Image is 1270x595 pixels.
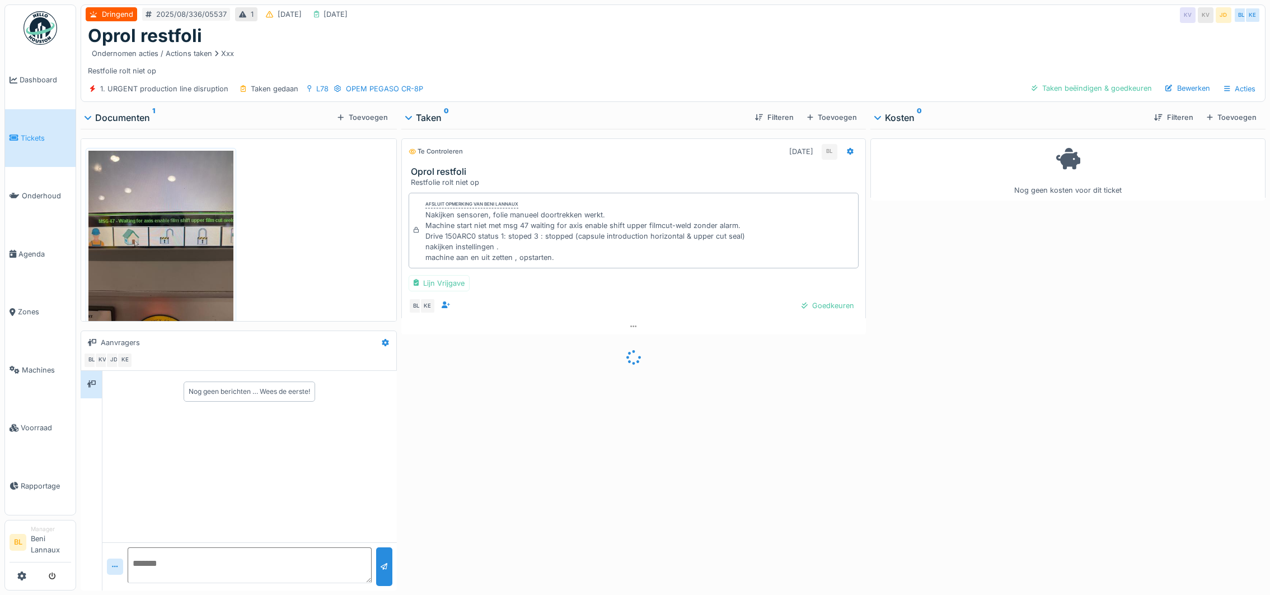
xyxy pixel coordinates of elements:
div: Restfolie rolt niet op [411,177,861,188]
div: Goedkeuren [797,298,859,313]
span: Machines [22,365,71,375]
div: KE [420,298,435,314]
img: 36b1xw7f7r4ubd93qjkde3av98nz [88,151,233,344]
div: 2025/08/336/05537 [156,9,227,20]
li: Beni Lannaux [31,525,71,560]
div: KE [1245,7,1260,23]
a: Voorraad [5,399,76,457]
sup: 1 [152,111,155,124]
div: Dringend [102,9,133,20]
div: [DATE] [278,9,302,20]
div: Kosten [875,111,1145,124]
span: Voorraad [21,422,71,433]
div: Taken gedaan [251,83,298,94]
div: OPEM PEGASO CR-8P [346,83,423,94]
span: Rapportage [21,481,71,491]
div: Filteren [1150,110,1197,125]
div: Filteren [751,110,798,125]
sup: 0 [444,111,449,124]
a: Agenda [5,225,76,283]
div: [DATE] [789,146,813,157]
a: Rapportage [5,457,76,515]
div: Nog geen kosten voor dit ticket [878,143,1258,196]
div: JD [1216,7,1231,23]
a: Dashboard [5,51,76,109]
div: BL [822,144,837,160]
div: Bewerken [1161,81,1215,96]
div: Taken beëindigen & goedkeuren [1027,81,1156,96]
div: KV [1180,7,1196,23]
div: Toevoegen [803,110,861,125]
div: Te controleren [409,147,463,156]
span: Agenda [18,249,71,259]
div: BL [1234,7,1249,23]
div: Nog geen berichten … Wees de eerste! [189,387,310,397]
a: Machines [5,341,76,399]
div: Documenten [85,111,333,124]
div: [DATE] [324,9,348,20]
div: Toevoegen [333,110,392,125]
h1: Oprol restfoli [88,25,202,47]
span: Dashboard [20,75,71,85]
a: Zones [5,283,76,341]
div: Acties [1219,81,1260,97]
a: BL ManagerBeni Lannaux [10,525,71,563]
div: Aanvragers [101,337,140,348]
span: Zones [18,306,71,317]
div: L78 [316,83,329,94]
div: KV [95,352,110,368]
div: Taken [406,111,746,124]
sup: 0 [917,111,922,124]
div: Nakijken sensoren, folie manueel doortrekken werkt. Machine start niet met msg 47 waiting for axi... [425,210,745,263]
div: KE [117,352,133,368]
h3: Oprol restfoli [411,166,861,177]
div: Ondernomen acties / Actions taken Xxx [92,48,234,59]
a: Tickets [5,109,76,168]
span: Tickets [21,133,71,143]
div: Manager [31,525,71,533]
div: Afsluit opmerking van Beni Lannaux [425,201,518,208]
div: JD [106,352,121,368]
div: Lijn Vrijgave [409,275,470,291]
div: BL [409,298,424,314]
div: Restfolie rolt niet op [88,47,1258,76]
img: Badge_color-CXgf-gQk.svg [24,11,57,45]
div: 1. URGENT production line disruption [100,83,228,94]
div: KV [1198,7,1213,23]
span: Onderhoud [22,190,71,201]
div: 1 [251,9,254,20]
div: Toevoegen [1202,110,1261,125]
li: BL [10,534,26,551]
div: BL [83,352,99,368]
a: Onderhoud [5,167,76,225]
